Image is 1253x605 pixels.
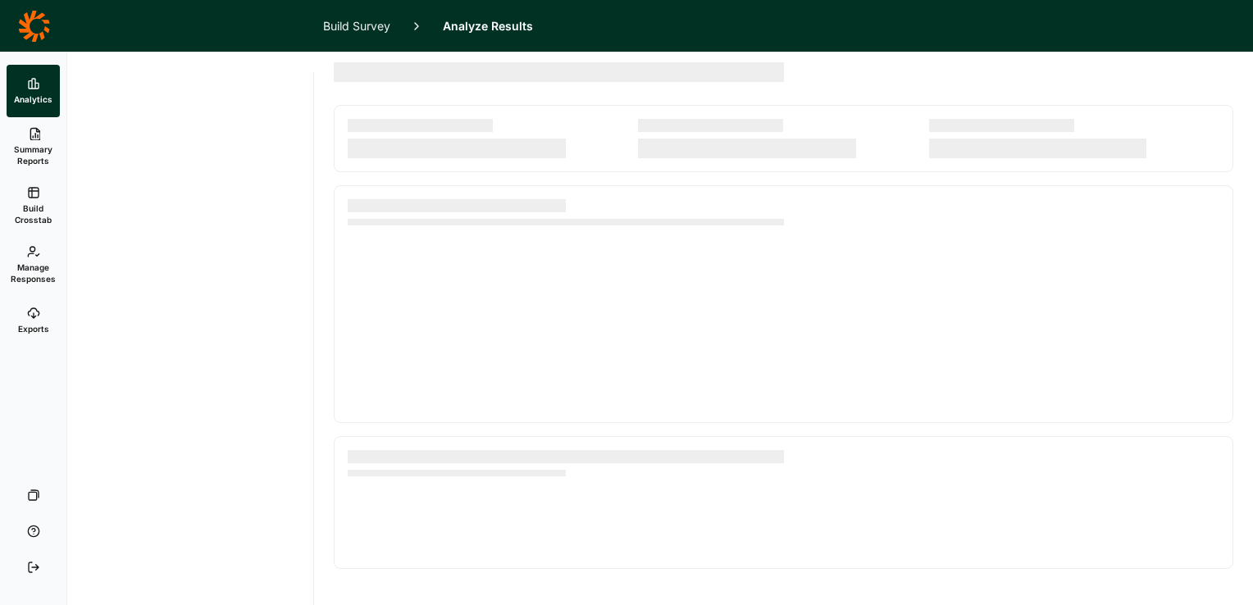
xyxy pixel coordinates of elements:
[11,262,56,284] span: Manage Responses
[14,93,52,105] span: Analytics
[18,323,49,334] span: Exports
[7,294,60,347] a: Exports
[7,235,60,294] a: Manage Responses
[7,176,60,235] a: Build Crosstab
[13,143,53,166] span: Summary Reports
[13,202,53,225] span: Build Crosstab
[7,117,60,176] a: Summary Reports
[7,65,60,117] a: Analytics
